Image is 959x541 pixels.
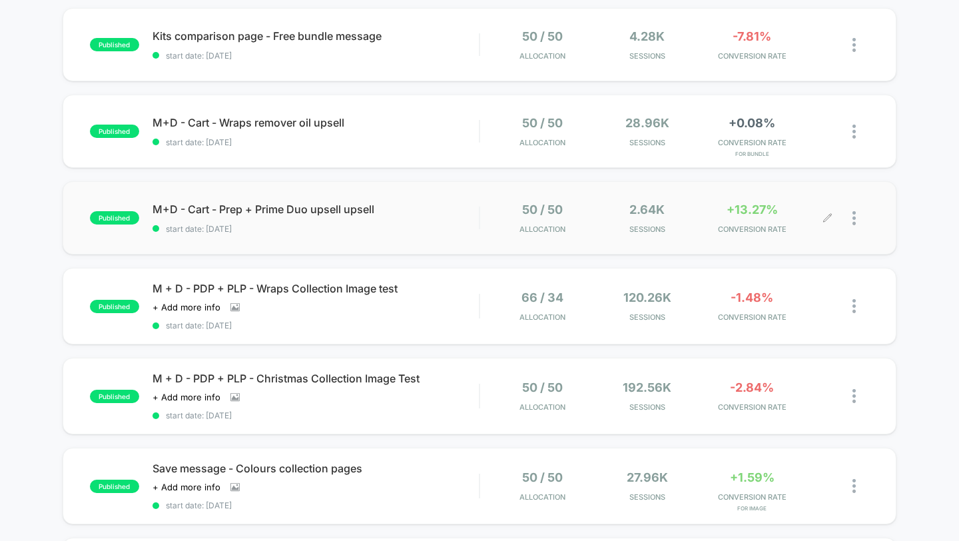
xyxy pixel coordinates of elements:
img: close [852,299,856,313]
span: Allocation [519,492,565,502]
span: 2.64k [629,203,665,217]
span: CONVERSION RATE [703,138,801,147]
span: Sessions [598,225,696,234]
span: M + D - PDP + PLP - Wraps Collection Image test [153,282,479,295]
span: + Add more info [153,392,220,402]
span: CONVERSION RATE [703,312,801,322]
img: close [852,211,856,225]
span: start date: [DATE] [153,224,479,234]
span: CONVERSION RATE [703,51,801,61]
img: close [852,389,856,403]
span: CONVERSION RATE [703,225,801,234]
span: Allocation [519,51,565,61]
span: start date: [DATE] [153,410,479,420]
span: start date: [DATE] [153,51,479,61]
span: Allocation [519,402,565,412]
span: 50 / 50 [522,380,563,394]
span: Sessions [598,492,696,502]
span: Sessions [598,138,696,147]
span: +1.59% [730,470,775,484]
span: 50 / 50 [522,470,563,484]
span: 50 / 50 [522,116,563,130]
span: -1.48% [731,290,773,304]
span: published [90,390,139,403]
span: M+D - Cart - Wraps remover oil upsell [153,116,479,129]
span: 27.96k [627,470,668,484]
span: published [90,211,139,225]
span: Allocation [519,138,565,147]
span: 28.96k [625,116,669,130]
span: -7.81% [733,29,771,43]
span: 120.26k [623,290,671,304]
span: +0.08% [729,116,775,130]
span: published [90,480,139,493]
span: + Add more info [153,482,220,492]
span: published [90,125,139,138]
span: 192.56k [623,380,671,394]
span: Allocation [519,312,565,322]
span: +13.27% [727,203,778,217]
span: Allocation [519,225,565,234]
span: start date: [DATE] [153,320,479,330]
span: for Image [703,505,801,512]
span: published [90,38,139,51]
span: 50 / 50 [522,29,563,43]
span: Sessions [598,312,696,322]
span: Kits comparison page - Free bundle message [153,29,479,43]
span: start date: [DATE] [153,137,479,147]
span: start date: [DATE] [153,500,479,510]
span: M+D - Cart - Prep + Prime Duo upsell upsell [153,203,479,216]
img: close [852,479,856,493]
img: close [852,38,856,52]
img: close [852,125,856,139]
span: CONVERSION RATE [703,492,801,502]
span: 66 / 34 [521,290,563,304]
span: 50 / 50 [522,203,563,217]
span: published [90,300,139,313]
span: + Add more info [153,302,220,312]
span: -2.84% [730,380,774,394]
span: for Bundle [703,151,801,157]
span: Sessions [598,51,696,61]
span: M + D - PDP + PLP - Christmas Collection Image Test [153,372,479,385]
span: 4.28k [629,29,665,43]
span: CONVERSION RATE [703,402,801,412]
span: Save message - Colours collection pages [153,462,479,475]
span: Sessions [598,402,696,412]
